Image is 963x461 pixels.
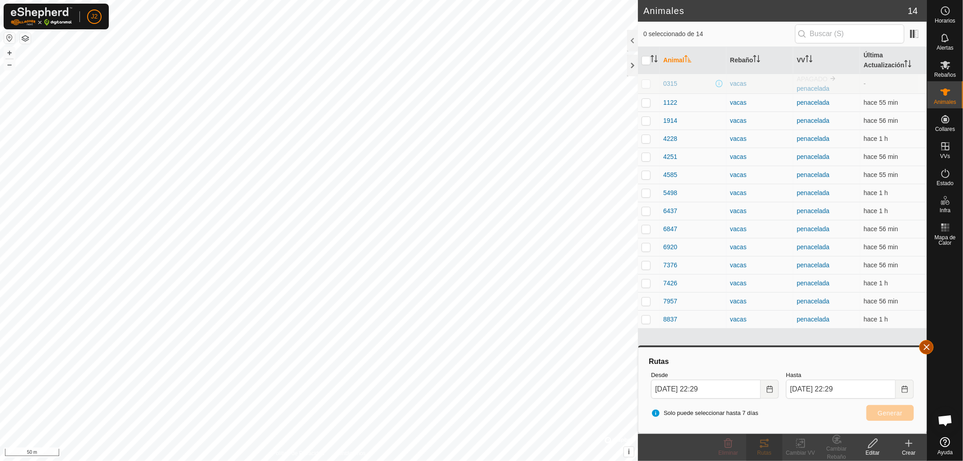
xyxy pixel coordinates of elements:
[730,188,790,198] div: vacas
[864,298,898,305] span: 26 sept 2025, 21:33
[730,98,790,107] div: vacas
[730,261,790,270] div: vacas
[663,261,677,270] span: 7376
[91,12,98,21] span: J2
[932,407,959,434] div: Chat abierto
[940,208,950,213] span: Infra
[797,99,829,106] a: penacelada
[663,188,677,198] span: 5498
[864,225,898,233] span: 26 sept 2025, 21:32
[864,153,898,160] span: 26 sept 2025, 21:32
[938,450,953,455] span: Ayuda
[643,5,908,16] h2: Animales
[730,315,790,324] div: vacas
[797,189,829,196] a: penacelada
[663,297,677,306] span: 7957
[663,152,677,162] span: 4251
[864,316,888,323] span: 26 sept 2025, 20:32
[896,380,914,399] button: Choose Date
[663,98,677,107] span: 1122
[761,380,779,399] button: Choose Date
[908,4,918,18] span: 14
[726,47,793,74] th: Rebaño
[864,99,898,106] span: 26 sept 2025, 21:33
[11,7,72,26] img: Logo Gallagher
[797,243,829,251] a: penacelada
[730,170,790,180] div: vacas
[797,207,829,214] a: penacelada
[663,242,677,252] span: 6920
[730,279,790,288] div: vacas
[730,297,790,306] div: vacas
[797,261,829,269] a: penacelada
[797,298,829,305] a: penacelada
[797,85,829,92] a: penacelada
[663,79,677,88] span: 0315
[647,356,917,367] div: Rutas
[797,279,829,287] a: penacelada
[829,75,837,82] img: hasta
[782,449,819,457] div: Cambiar VV
[797,225,829,233] a: penacelada
[663,170,677,180] span: 4585
[860,47,927,74] th: Última Actualización
[663,134,677,144] span: 4228
[730,242,790,252] div: vacas
[937,45,954,51] span: Alertas
[795,24,904,43] input: Buscar (S)
[651,409,758,418] span: Solo puede seleccionar hasta 7 días
[643,29,795,39] span: 0 seleccionado de 14
[797,316,829,323] a: penacelada
[805,56,813,64] p-sorticon: Activar para ordenar
[797,135,829,142] a: penacelada
[663,315,677,324] span: 8837
[864,279,888,287] span: 26 sept 2025, 20:32
[730,79,790,88] div: vacas
[797,117,829,124] a: penacelada
[797,153,829,160] a: penacelada
[935,126,955,132] span: Collares
[891,449,927,457] div: Crear
[864,117,898,124] span: 26 sept 2025, 21:32
[864,189,888,196] span: 26 sept 2025, 20:32
[730,134,790,144] div: vacas
[930,235,961,246] span: Mapa de Calor
[4,59,15,70] button: –
[940,154,950,159] span: VVs
[730,116,790,126] div: vacas
[684,56,692,64] p-sorticon: Activar para ordenar
[927,433,963,459] a: Ayuda
[746,449,782,457] div: Rutas
[4,33,15,43] button: Restablecer Mapa
[730,224,790,234] div: vacas
[935,18,955,23] span: Horarios
[624,447,634,457] button: i
[934,72,956,78] span: Rebaños
[878,410,903,417] span: Generar
[864,207,888,214] span: 26 sept 2025, 20:32
[663,116,677,126] span: 1914
[663,206,677,216] span: 6437
[855,449,891,457] div: Editar
[934,99,956,105] span: Animales
[864,243,898,251] span: 26 sept 2025, 21:32
[797,75,828,83] span: APAGADO
[786,371,914,380] label: Hasta
[628,448,630,456] span: i
[663,279,677,288] span: 7426
[864,80,866,87] span: -
[20,33,31,44] button: Capas del Mapa
[864,261,898,269] span: 26 sept 2025, 21:33
[660,47,726,74] th: Animal
[753,56,760,64] p-sorticon: Activar para ordenar
[937,181,954,186] span: Estado
[4,47,15,58] button: +
[797,171,829,178] a: penacelada
[335,449,366,457] a: Contáctenos
[272,449,324,457] a: Política de Privacidad
[730,206,790,216] div: vacas
[793,47,860,74] th: VV
[651,371,779,380] label: Desde
[663,224,677,234] span: 6847
[730,152,790,162] div: vacas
